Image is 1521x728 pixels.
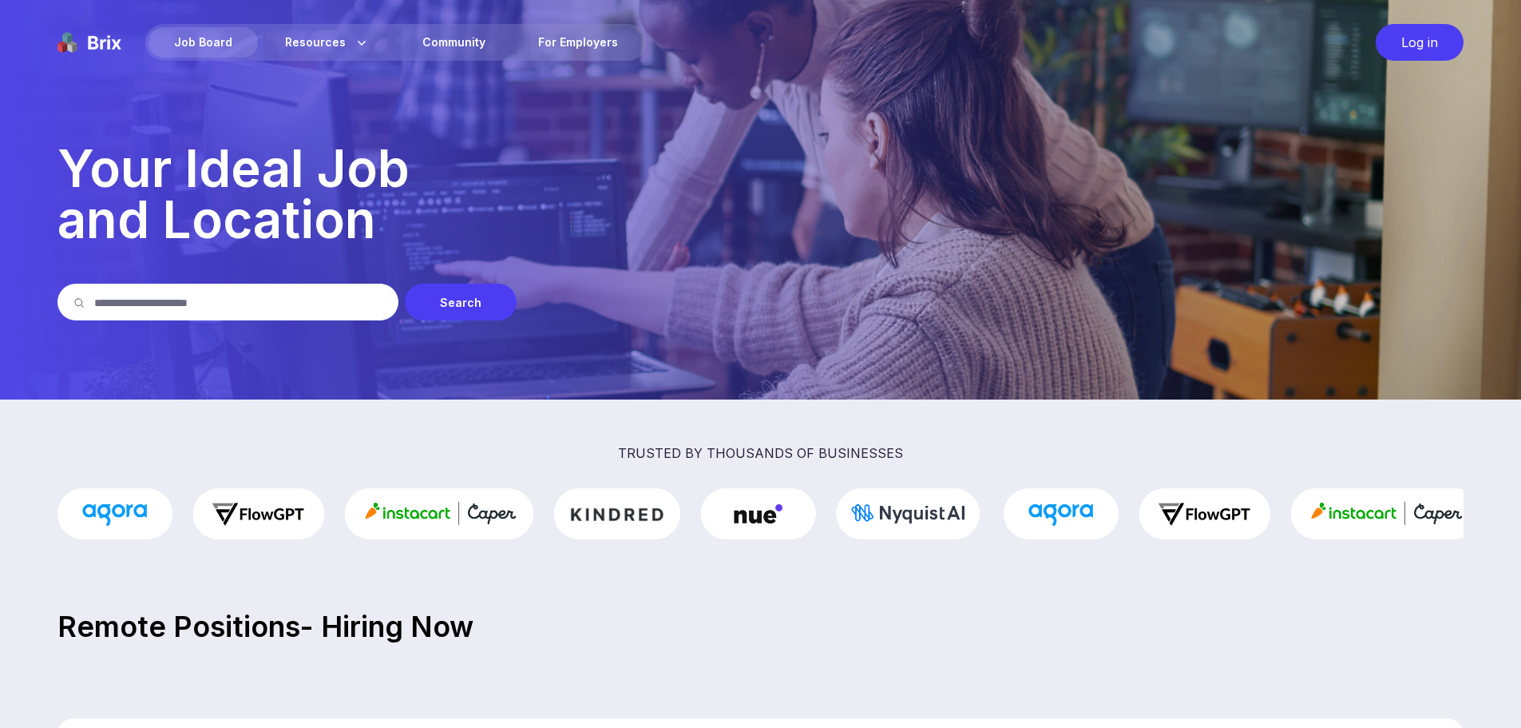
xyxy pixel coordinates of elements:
p: Your Ideal Job and Location [57,143,1464,245]
a: Log in [1368,24,1464,61]
a: Community [397,27,511,58]
div: Log in [1376,24,1464,61]
div: Resources [259,27,395,58]
div: Search [405,284,517,320]
a: For Employers [513,27,644,58]
div: Job Board [149,27,258,58]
